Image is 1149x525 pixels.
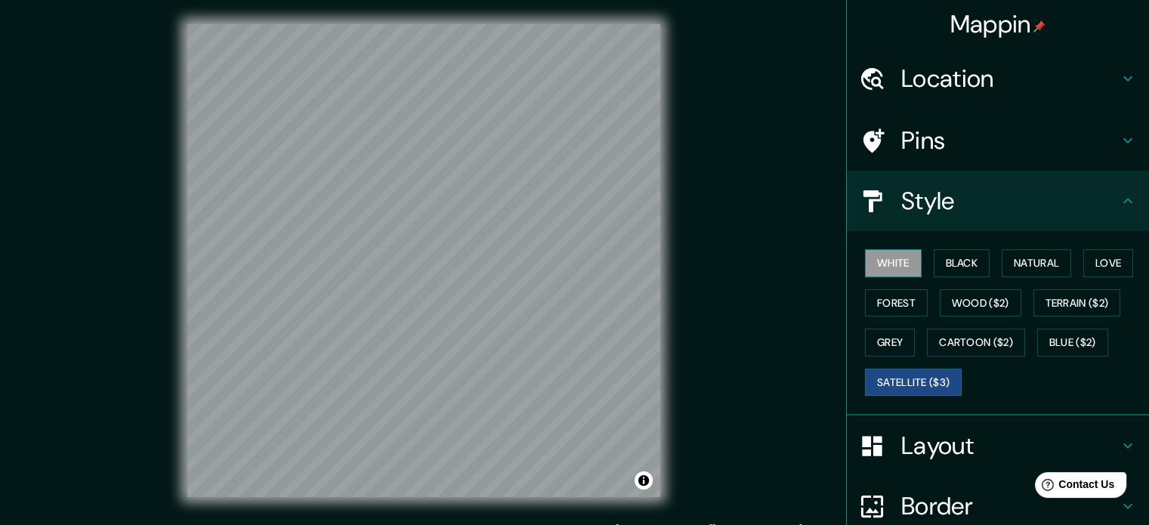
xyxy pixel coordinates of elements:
[901,431,1119,461] h4: Layout
[865,329,915,357] button: Grey
[847,171,1149,231] div: Style
[1083,249,1133,277] button: Love
[934,249,990,277] button: Black
[1015,466,1132,508] iframe: Help widget launcher
[940,289,1021,317] button: Wood ($2)
[901,63,1119,94] h4: Location
[1002,249,1071,277] button: Natural
[950,9,1046,39] h4: Mappin
[927,329,1025,357] button: Cartoon ($2)
[187,24,660,497] canvas: Map
[635,471,653,489] button: Toggle attribution
[901,186,1119,216] h4: Style
[865,369,962,397] button: Satellite ($3)
[847,48,1149,109] div: Location
[865,289,928,317] button: Forest
[901,491,1119,521] h4: Border
[1033,289,1121,317] button: Terrain ($2)
[1037,329,1108,357] button: Blue ($2)
[865,249,922,277] button: White
[901,125,1119,156] h4: Pins
[847,415,1149,476] div: Layout
[847,110,1149,171] div: Pins
[1033,20,1046,32] img: pin-icon.png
